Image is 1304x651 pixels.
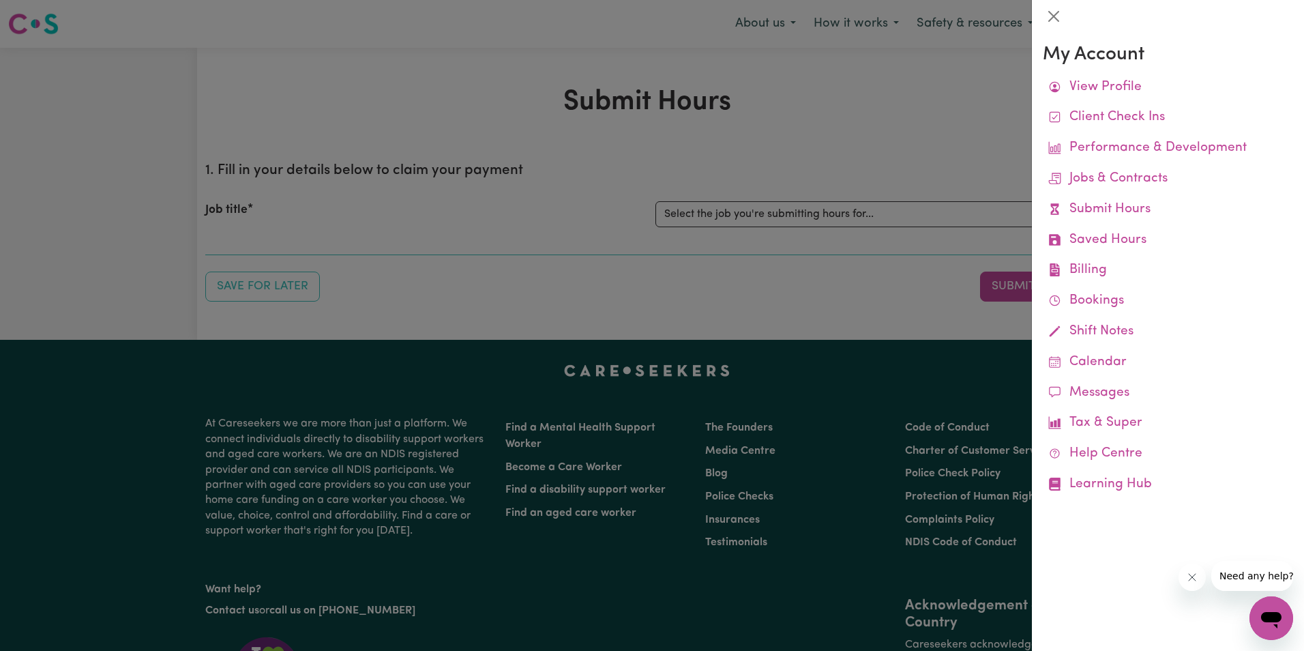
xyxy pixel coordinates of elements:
[1043,164,1293,194] a: Jobs & Contracts
[1043,347,1293,378] a: Calendar
[1043,102,1293,133] a: Client Check Ins
[1249,596,1293,640] iframe: Button to launch messaging window
[1043,72,1293,103] a: View Profile
[1211,561,1293,591] iframe: Message from company
[1043,5,1065,27] button: Close
[1043,439,1293,469] a: Help Centre
[1043,44,1293,67] h3: My Account
[1043,225,1293,256] a: Saved Hours
[1043,133,1293,164] a: Performance & Development
[1043,194,1293,225] a: Submit Hours
[1043,408,1293,439] a: Tax & Super
[1043,286,1293,317] a: Bookings
[1043,378,1293,409] a: Messages
[1043,469,1293,500] a: Learning Hub
[1179,564,1206,591] iframe: Close message
[1043,255,1293,286] a: Billing
[8,10,83,20] span: Need any help?
[1043,317,1293,347] a: Shift Notes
